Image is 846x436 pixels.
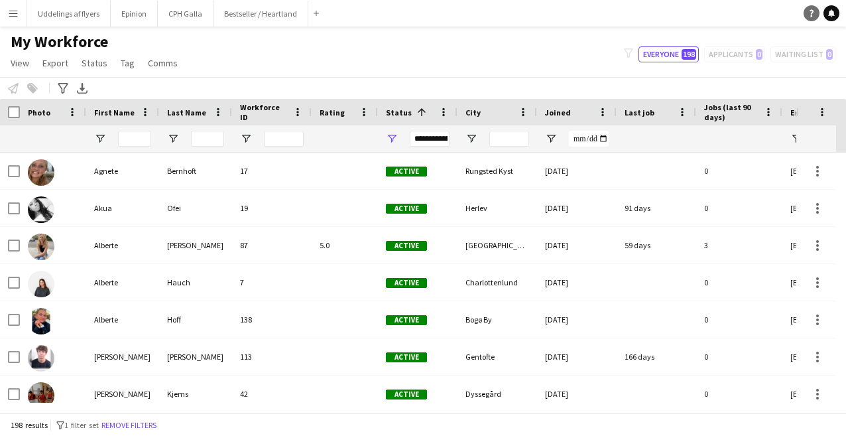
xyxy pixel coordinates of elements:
button: Bestseller / Heartland [213,1,308,27]
img: Alberte Hauch [28,271,54,297]
div: [DATE] [537,376,617,412]
span: Active [386,315,427,325]
div: [DATE] [537,190,617,226]
a: View [5,54,34,72]
span: Status [82,57,107,69]
a: Comms [143,54,183,72]
span: Workforce ID [240,102,288,122]
div: [PERSON_NAME] [159,338,232,375]
img: Agnete Bernhoft [28,159,54,186]
app-action-btn: Advanced filters [55,80,71,96]
div: [DATE] [537,301,617,338]
img: Alexander Kierkegaard [28,345,54,372]
div: [DATE] [537,227,617,263]
div: 7 [232,264,312,301]
img: Akua Ofei [28,196,54,223]
app-action-btn: Export XLSX [74,80,90,96]
div: Alberte [86,227,159,263]
input: City Filter Input [489,131,529,147]
input: Workforce ID Filter Input [264,131,304,147]
div: Rungsted Kyst [457,153,537,189]
span: City [465,108,481,117]
div: Agnete [86,153,159,189]
div: Hoff [159,301,232,338]
div: [PERSON_NAME] [86,338,159,375]
input: Last Name Filter Input [191,131,224,147]
div: 0 [696,376,782,412]
div: Alberte [86,264,159,301]
div: Akua [86,190,159,226]
div: Ofei [159,190,232,226]
div: Charlottenlund [457,264,537,301]
span: Last job [625,108,654,117]
div: 19 [232,190,312,226]
a: Status [76,54,113,72]
img: Alberte Hoff [28,308,54,334]
div: 91 days [617,190,696,226]
button: Open Filter Menu [94,133,106,145]
div: [DATE] [537,264,617,301]
input: Joined Filter Input [569,131,609,147]
div: 138 [232,301,312,338]
span: Active [386,241,427,251]
span: Rating [320,108,345,117]
div: 0 [696,153,782,189]
div: 0 [696,190,782,226]
a: Export [37,54,74,72]
span: Comms [148,57,178,69]
div: 17 [232,153,312,189]
span: Active [386,390,427,400]
div: Gentofte [457,338,537,375]
div: Dyssegård [457,376,537,412]
div: Alberte [86,301,159,338]
img: Alberte Ernstved-Rasmussen [28,234,54,260]
input: First Name Filter Input [118,131,151,147]
span: Tag [121,57,135,69]
div: 87 [232,227,312,263]
span: Active [386,204,427,214]
button: Open Filter Menu [386,133,398,145]
span: Status [386,108,412,117]
span: View [11,57,29,69]
div: 5.0 [312,227,378,263]
button: Open Filter Menu [167,133,179,145]
div: 42 [232,376,312,412]
div: 0 [696,301,782,338]
button: CPH Galla [158,1,213,27]
div: 166 days [617,338,696,375]
div: [DATE] [537,338,617,375]
span: Jobs (last 90 days) [704,102,758,122]
div: 113 [232,338,312,375]
div: Herlev [457,190,537,226]
span: My Workforce [11,32,108,52]
button: Remove filters [99,418,159,433]
span: Export [42,57,68,69]
img: Alexander Kjems [28,382,54,409]
span: First Name [94,108,135,117]
div: 59 days [617,227,696,263]
div: Bogø By [457,301,537,338]
div: [PERSON_NAME] [86,376,159,412]
span: Active [386,167,427,177]
div: Hauch [159,264,232,301]
span: Email [790,108,812,117]
span: Joined [545,108,571,117]
span: Active [386,352,427,362]
button: Epinion [111,1,158,27]
button: Uddelings af flyers [27,1,111,27]
span: 1 filter set [64,420,99,430]
div: [DATE] [537,153,617,189]
div: Bernhoft [159,153,232,189]
button: Open Filter Menu [545,133,557,145]
button: Everyone198 [638,46,699,62]
div: [PERSON_NAME] [159,227,232,263]
div: [GEOGRAPHIC_DATA] [457,227,537,263]
button: Open Filter Menu [465,133,477,145]
span: Photo [28,108,50,117]
span: Last Name [167,108,206,117]
div: 0 [696,338,782,375]
span: 198 [682,49,696,60]
div: 3 [696,227,782,263]
span: Active [386,278,427,288]
div: Kjems [159,376,232,412]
